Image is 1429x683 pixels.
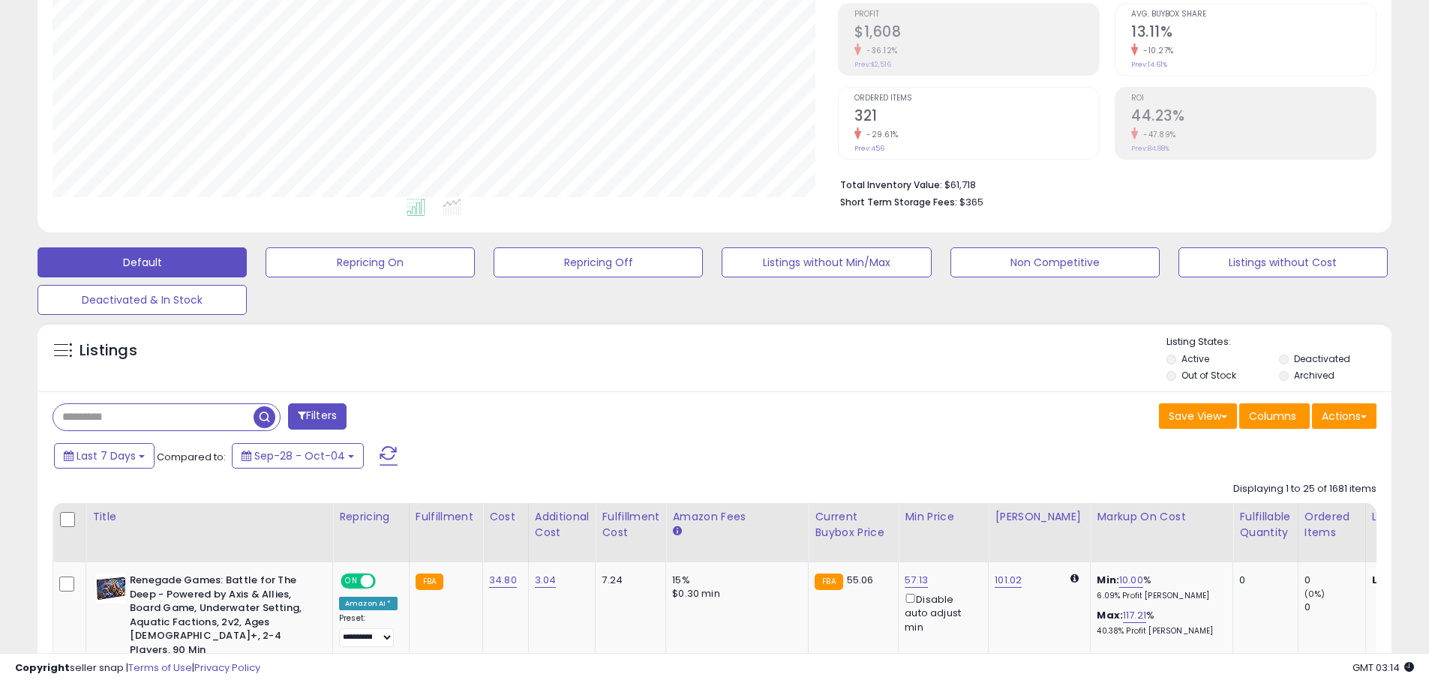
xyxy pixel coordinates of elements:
[77,448,136,463] span: Last 7 Days
[254,448,345,463] span: Sep-28 - Oct-04
[840,178,942,191] b: Total Inventory Value:
[722,247,931,277] button: Listings without Min/Max
[602,574,654,587] div: 7.24
[672,587,797,601] div: $0.30 min
[1304,509,1359,541] div: Ordered Items
[1131,107,1376,127] h2: 44.23%
[1249,409,1296,424] span: Columns
[1131,94,1376,103] span: ROI
[194,661,260,675] a: Privacy Policy
[416,574,443,590] small: FBA
[38,285,247,315] button: Deactivated & In Stock
[288,403,347,430] button: Filters
[840,175,1365,193] li: $61,718
[854,144,884,153] small: Prev: 456
[1097,509,1226,525] div: Markup on Cost
[840,196,957,208] b: Short Term Storage Fees:
[995,509,1084,525] div: [PERSON_NAME]
[1166,335,1391,349] p: Listing States:
[1304,574,1365,587] div: 0
[54,443,155,469] button: Last 7 Days
[1239,509,1291,541] div: Fulfillable Quantity
[1312,403,1376,429] button: Actions
[1294,369,1334,382] label: Archived
[489,509,522,525] div: Cost
[96,574,126,604] img: 51cedOARb-L._SL40_.jpg
[339,509,403,525] div: Repricing
[1239,574,1286,587] div: 0
[1178,247,1388,277] button: Listings without Cost
[128,661,192,675] a: Terms of Use
[535,573,557,588] a: 3.04
[1233,482,1376,496] div: Displaying 1 to 25 of 1681 items
[1131,10,1376,19] span: Avg. Buybox Share
[1097,573,1119,587] b: Min:
[15,661,260,676] div: seller snap | |
[815,574,842,590] small: FBA
[854,10,1099,19] span: Profit
[854,60,891,69] small: Prev: $2,516
[602,509,659,541] div: Fulfillment Cost
[672,525,681,538] small: Amazon Fees.
[92,509,326,525] div: Title
[1097,609,1221,637] div: %
[535,509,590,541] div: Additional Cost
[905,573,928,588] a: 57.13
[1181,369,1236,382] label: Out of Stock
[1352,661,1414,675] span: 2025-10-12 03:14 GMT
[995,573,1022,588] a: 101.02
[1123,608,1146,623] a: 117.21
[815,509,892,541] div: Current Buybox Price
[950,247,1160,277] button: Non Competitive
[959,195,983,209] span: $365
[1131,144,1169,153] small: Prev: 84.88%
[1304,601,1365,614] div: 0
[1138,129,1176,140] small: -47.89%
[374,575,398,588] span: OFF
[1294,352,1350,365] label: Deactivated
[1119,573,1143,588] a: 10.00
[905,509,982,525] div: Min Price
[1097,591,1221,601] p: 6.09% Profit [PERSON_NAME]
[1239,403,1310,429] button: Columns
[130,574,312,661] b: Renegade Games: Battle for The Deep - Powered by Axis & Allies, Board Game, Underwater Setting, A...
[232,443,364,469] button: Sep-28 - Oct-04
[1097,574,1221,601] div: %
[342,575,361,588] span: ON
[672,509,802,525] div: Amazon Fees
[854,23,1099,43] h2: $1,608
[1159,403,1237,429] button: Save View
[1131,23,1376,43] h2: 13.11%
[1181,352,1209,365] label: Active
[861,129,899,140] small: -29.61%
[15,661,70,675] strong: Copyright
[1091,503,1233,562] th: The percentage added to the cost of goods (COGS) that forms the calculator for Min & Max prices.
[905,591,977,634] div: Disable auto adjust min
[157,450,226,464] span: Compared to:
[861,45,898,56] small: -36.12%
[1097,626,1221,637] p: 40.38% Profit [PERSON_NAME]
[489,573,517,588] a: 34.80
[339,613,398,647] div: Preset:
[416,509,476,525] div: Fulfillment
[854,107,1099,127] h2: 321
[266,247,475,277] button: Repricing On
[1138,45,1174,56] small: -10.27%
[80,340,137,361] h5: Listings
[672,574,797,587] div: 15%
[847,573,874,587] span: 55.06
[1304,588,1325,600] small: (0%)
[38,247,247,277] button: Default
[1097,608,1123,622] b: Max:
[339,597,398,610] div: Amazon AI *
[494,247,703,277] button: Repricing Off
[1131,60,1167,69] small: Prev: 14.61%
[854,94,1099,103] span: Ordered Items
